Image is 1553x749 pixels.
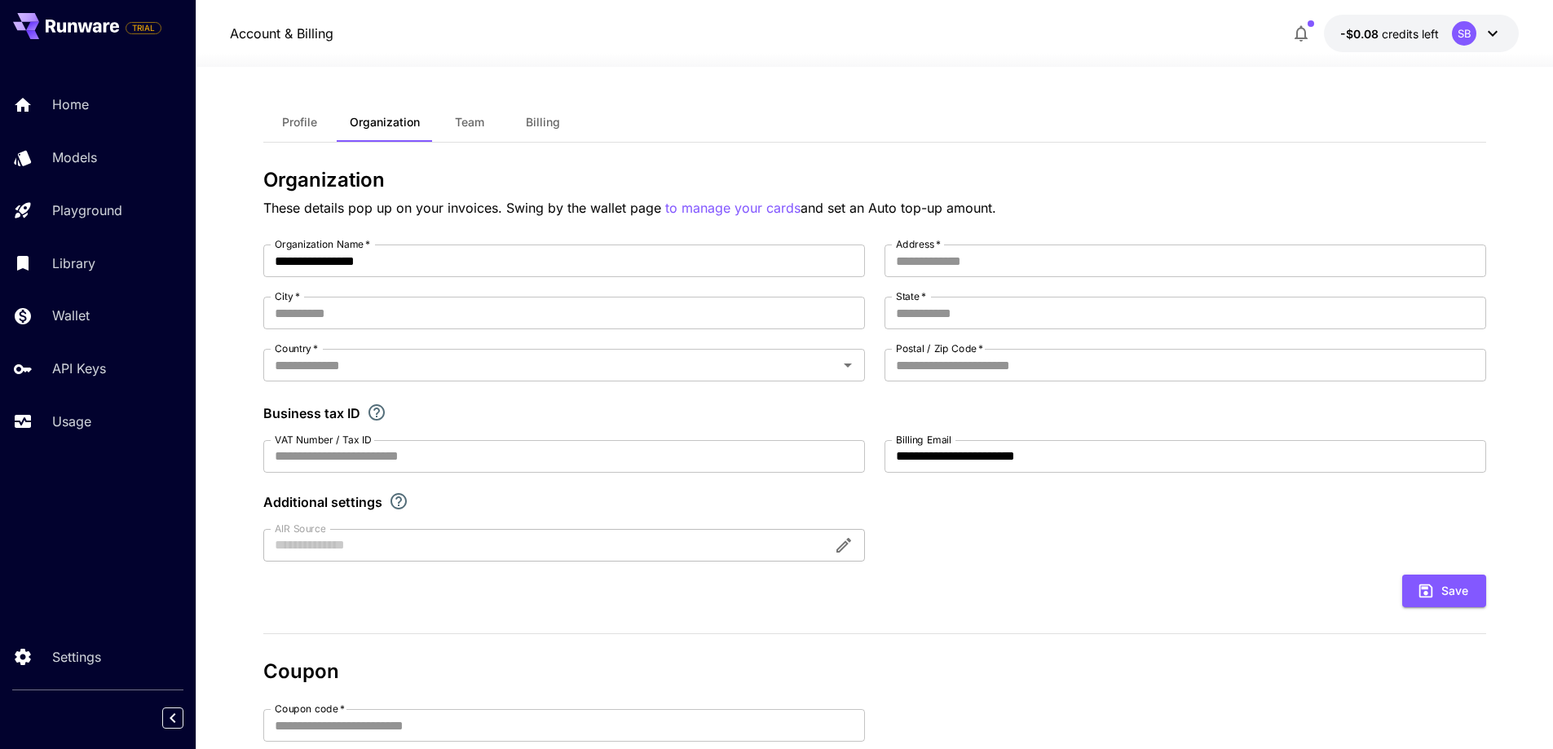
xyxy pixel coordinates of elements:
span: Billing [526,115,560,130]
span: Organization [350,115,420,130]
p: Home [52,95,89,114]
p: Playground [52,200,122,220]
button: Collapse sidebar [162,707,183,729]
svg: Explore additional customization settings [389,491,408,511]
span: These details pop up on your invoices. Swing by the wallet page [263,200,665,216]
div: Collapse sidebar [174,703,196,733]
label: Organization Name [275,237,370,251]
p: Additional settings [263,492,382,512]
p: Library [52,253,95,273]
label: AIR Source [275,522,325,535]
p: Models [52,148,97,167]
label: State [896,289,926,303]
button: Open [836,354,859,377]
span: TRIAL [126,22,161,34]
label: Address [896,237,941,251]
div: -$0.08107 [1340,25,1439,42]
span: -$0.08 [1340,27,1382,41]
p: Wallet [52,306,90,325]
div: SB [1452,21,1476,46]
label: City [275,289,300,303]
p: Usage [52,412,91,431]
span: Profile [282,115,317,130]
button: -$0.08107SB [1324,15,1519,52]
label: Country [275,341,318,355]
label: Billing Email [896,433,951,447]
a: Account & Billing [230,24,333,43]
h3: Coupon [263,660,1486,683]
button: to manage your cards [665,198,801,218]
p: API Keys [52,359,106,378]
button: Save [1402,575,1486,608]
nav: breadcrumb [230,24,333,43]
label: VAT Number / Tax ID [275,433,372,447]
svg: If you are a business tax registrant, please enter your business tax ID here. [367,403,386,422]
p: Business tax ID [263,403,360,423]
p: Settings [52,647,101,667]
h3: Organization [263,169,1486,192]
label: Coupon code [275,702,345,716]
span: and set an Auto top-up amount. [801,200,996,216]
span: Team [455,115,484,130]
span: Add your payment card to enable full platform functionality. [126,18,161,37]
label: Postal / Zip Code [896,341,983,355]
span: credits left [1382,27,1439,41]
